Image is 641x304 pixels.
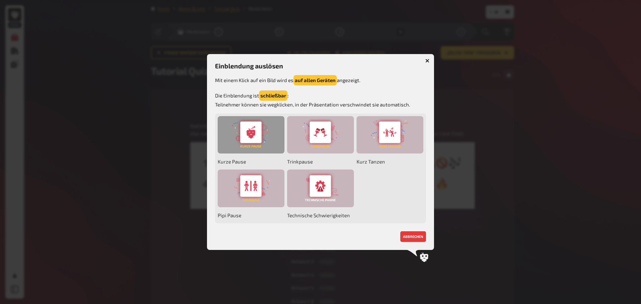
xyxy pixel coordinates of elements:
[287,116,354,154] div: Trinkpause
[287,210,354,221] span: Technische Schwierigkeiten
[218,116,284,154] div: Kurze Pause
[215,90,426,108] p: Die Einblendung ist : Teilnehmer können sie wegklicken, in der Präsentation verschwindet sie auto...
[293,75,337,85] button: auf allen Geräten
[218,170,284,207] div: Pipi Pause
[218,156,284,167] span: Kurze Pause
[215,62,426,70] h3: Einblendung auslösen
[215,75,426,85] p: Mit einem Klick auf ein Bild wird es angezeigt.
[287,156,354,167] span: Trinkpause
[259,90,287,101] button: schließbar
[400,231,426,242] button: abbrechen
[287,170,354,207] div: Technische Schwierigkeiten
[357,116,423,154] div: Kurz Tanzen
[357,156,423,167] span: Kurz Tanzen
[218,210,284,221] span: Pipi Pause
